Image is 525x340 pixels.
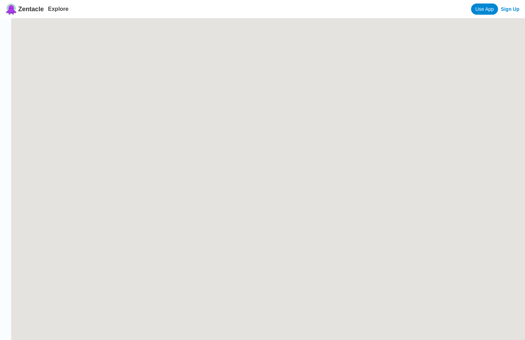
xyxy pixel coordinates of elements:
span: Zentacle [18,6,44,13]
a: Use App [471,3,498,15]
a: Zentacle logoZentacle [6,3,44,15]
a: Explore [48,6,69,12]
img: Zentacle logo [6,3,17,15]
a: Sign Up [501,6,519,12]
